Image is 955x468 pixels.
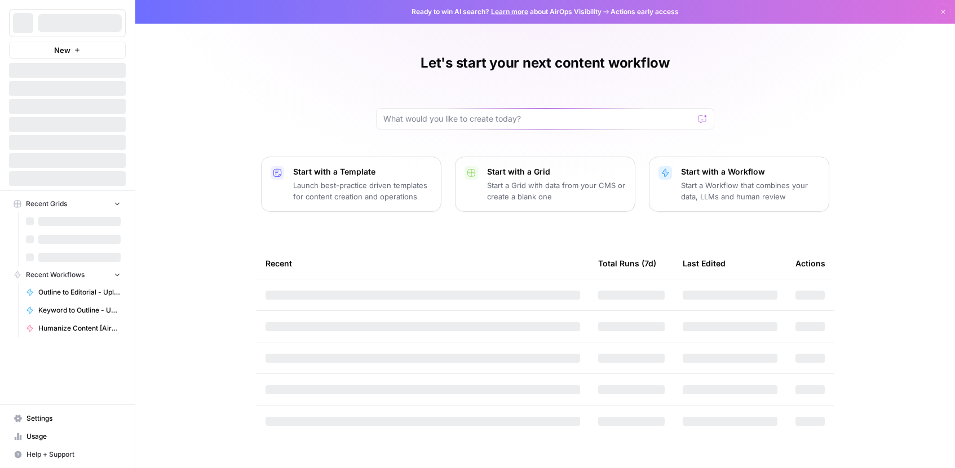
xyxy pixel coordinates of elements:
[38,323,121,333] span: Humanize Content [AirOps Builders]
[683,248,726,279] div: Last Edited
[598,248,656,279] div: Total Runs (7d)
[26,431,121,442] span: Usage
[293,166,432,177] p: Start with a Template
[795,248,825,279] div: Actions
[681,180,820,202] p: Start a Workflow that combines your data, LLMs and human review
[9,42,126,59] button: New
[21,301,126,319] a: Keyword to Outline - Uplisting
[9,266,126,283] button: Recent Workflows
[9,427,126,445] a: Usage
[383,113,693,124] input: What would you like to create today?
[611,7,679,17] span: Actions early access
[21,283,126,301] a: Outline to Editorial - Uplisting
[54,44,70,56] span: New
[9,195,126,212] button: Recent Grids
[26,270,85,280] span: Recent Workflows
[421,54,670,72] h1: Let's start your next content workflow
[9,409,126,427] a: Settings
[38,305,121,315] span: Keyword to Outline - Uplisting
[21,319,126,337] a: Humanize Content [AirOps Builders]
[9,445,126,463] button: Help + Support
[491,7,528,16] a: Learn more
[38,287,121,297] span: Outline to Editorial - Uplisting
[26,199,67,209] span: Recent Grids
[412,7,602,17] span: Ready to win AI search? about AirOps Visibility
[487,180,626,202] p: Start a Grid with data from your CMS or create a blank one
[649,157,829,212] button: Start with a WorkflowStart a Workflow that combines your data, LLMs and human review
[487,166,626,177] p: Start with a Grid
[261,157,441,212] button: Start with a TemplateLaunch best-practice driven templates for content creation and operations
[266,248,580,279] div: Recent
[26,413,121,424] span: Settings
[26,449,121,460] span: Help + Support
[293,180,432,202] p: Launch best-practice driven templates for content creation and operations
[455,157,635,212] button: Start with a GridStart a Grid with data from your CMS or create a blank one
[681,166,820,177] p: Start with a Workflow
